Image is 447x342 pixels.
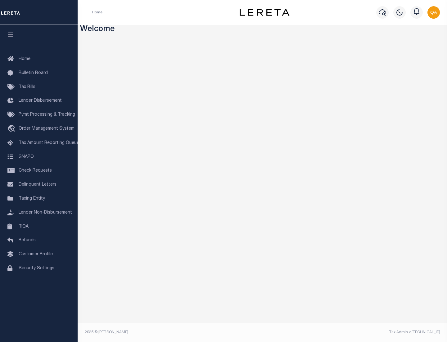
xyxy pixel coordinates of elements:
span: Refunds [19,238,36,243]
span: Lender Non-Disbursement [19,210,72,215]
span: TIQA [19,224,29,229]
span: Order Management System [19,127,74,131]
span: Bulletin Board [19,71,48,75]
i: travel_explore [7,125,17,133]
img: logo-dark.svg [240,9,289,16]
span: Pymt Processing & Tracking [19,113,75,117]
span: Home [19,57,30,61]
span: SNAPQ [19,155,34,159]
span: Tax Bills [19,85,35,89]
div: Tax Admin v.[TECHNICAL_ID] [267,330,440,335]
span: Delinquent Letters [19,183,56,187]
div: 2025 © [PERSON_NAME]. [80,330,263,335]
h3: Welcome [80,25,445,35]
span: Security Settings [19,266,54,270]
span: Tax Amount Reporting Queue [19,141,79,145]
li: Home [92,10,102,15]
span: Taxing Entity [19,196,45,201]
span: Lender Disbursement [19,99,62,103]
span: Check Requests [19,169,52,173]
img: svg+xml;base64,PHN2ZyB4bWxucz0iaHR0cDovL3d3dy53My5vcmcvMjAwMC9zdmciIHBvaW50ZXItZXZlbnRzPSJub25lIi... [427,6,440,19]
span: Customer Profile [19,252,53,256]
